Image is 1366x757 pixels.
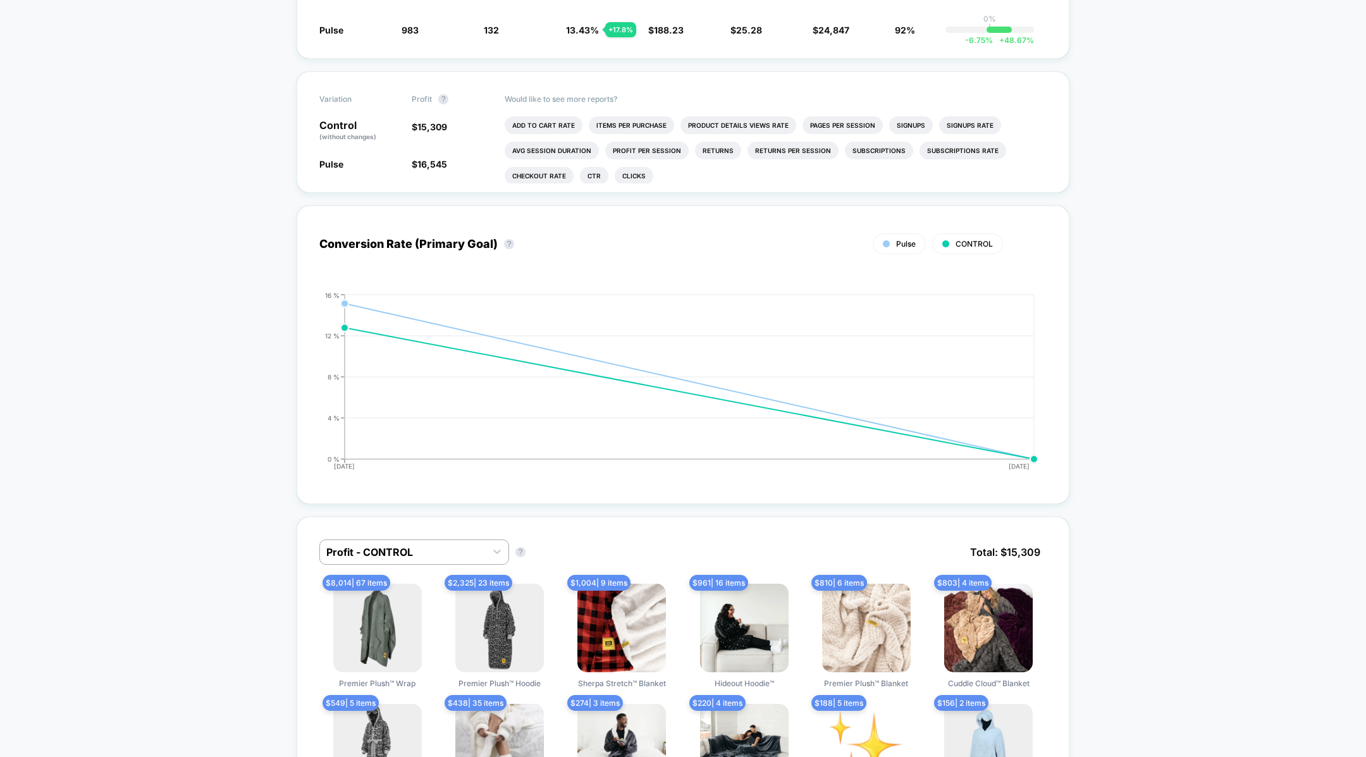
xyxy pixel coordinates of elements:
tspan: [DATE] [334,462,355,470]
li: Clicks [615,167,653,185]
span: Cuddle Cloud™ Blanket [948,679,1030,688]
li: Avg Session Duration [505,142,599,159]
span: 25.28 [736,25,762,35]
span: $ 1,004 | 9 items [567,575,631,591]
tspan: [DATE] [1009,462,1030,470]
span: $ [412,159,447,169]
li: Product Details Views Rate [680,116,796,134]
span: $ [813,25,849,35]
span: $ [412,121,447,132]
span: Profit [412,94,432,104]
li: Returns [695,142,741,159]
span: 15,309 [417,121,447,132]
button: ? [504,239,514,249]
span: Premier Plush™ Hoodie [458,679,541,688]
span: $ 549 | 5 items [323,695,379,711]
span: 13.43 % [566,25,599,35]
img: Premier Plush™ Blanket [822,584,911,672]
span: 48.67 % [993,35,1034,45]
img: Premier Plush™ Hoodie [455,584,544,672]
span: Pulse [319,25,343,35]
li: Signups [889,116,933,134]
tspan: 16 % [325,291,340,298]
img: Premier Plush™ Wrap [333,584,422,672]
tspan: 12 % [325,331,340,339]
span: Hideout Hoodie™ [715,679,774,688]
span: Pulse [896,239,916,249]
li: Subscriptions [845,142,913,159]
span: + [999,35,1004,45]
li: Checkout Rate [505,167,574,185]
span: 132 [484,25,499,35]
tspan: 8 % [328,372,340,380]
span: CONTROL [956,239,993,249]
span: Premier Plush™ Blanket [824,679,908,688]
div: + 17.8 % [605,22,636,37]
span: $ 274 | 3 items [567,695,623,711]
span: Variation [319,94,389,104]
span: $ 961 | 16 items [689,575,748,591]
span: $ 2,325 | 23 items [445,575,512,591]
span: $ 156 | 2 items [934,695,988,711]
span: Pulse [319,159,343,169]
span: $ 220 | 4 items [689,695,746,711]
li: Items Per Purchase [589,116,674,134]
p: 0% [983,14,996,23]
span: Sherpa Stretch™ Blanket [578,679,666,688]
li: Profit Per Session [605,142,689,159]
img: Hideout Hoodie™ [700,584,789,672]
li: Subscriptions Rate [920,142,1006,159]
span: $ 188 | 5 items [811,695,866,711]
button: ? [515,547,526,557]
span: 16,545 [417,159,447,169]
span: $ [648,25,684,35]
span: $ 438 | 35 items [445,695,507,711]
span: -6.75 % [965,35,993,45]
span: 983 [402,25,419,35]
span: Premier Plush™ Wrap [339,679,415,688]
div: CONVERSION_RATE [307,292,1034,481]
li: Signups Rate [939,116,1001,134]
p: Control [319,120,399,142]
span: 92% [895,25,915,35]
button: ? [438,94,448,104]
span: $ 810 | 6 items [811,575,867,591]
span: $ 8,014 | 67 items [323,575,390,591]
tspan: 0 % [328,455,340,462]
span: 188.23 [654,25,684,35]
p: Would like to see more reports? [505,94,1047,104]
li: Ctr [580,167,608,185]
tspan: 4 % [328,414,340,421]
span: (without changes) [319,133,376,140]
img: Sherpa Stretch™ Blanket [577,584,666,672]
span: $ 803 | 4 items [934,575,992,591]
span: Total: $ 15,309 [964,539,1047,565]
p: | [988,23,991,33]
span: 24,847 [818,25,849,35]
li: Pages Per Session [803,116,883,134]
li: Returns Per Session [748,142,839,159]
span: $ [730,25,762,35]
li: Add To Cart Rate [505,116,582,134]
img: Cuddle Cloud™ Blanket [944,584,1033,672]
